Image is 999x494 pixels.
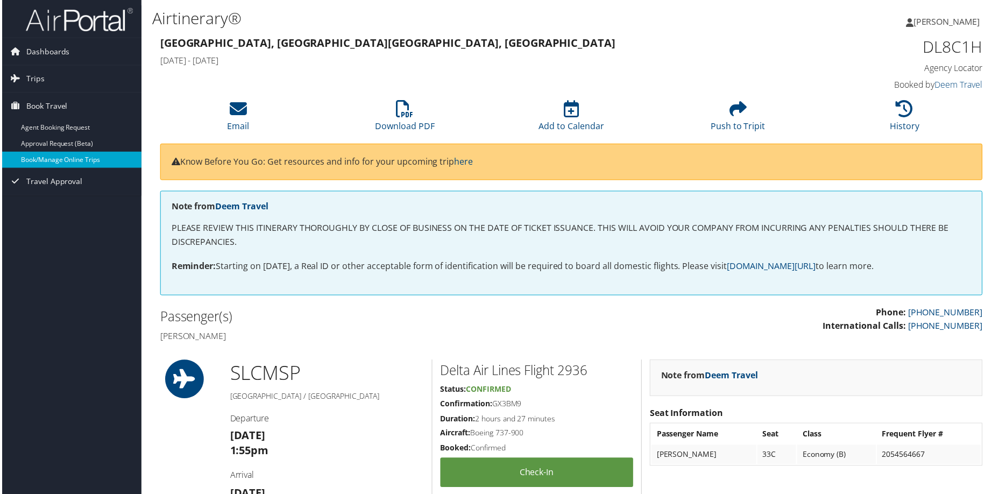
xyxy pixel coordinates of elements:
[910,308,984,320] a: [PHONE_NUMBER]
[229,361,423,388] h1: SLC MSP
[652,426,757,446] th: Passenger Name
[440,444,634,455] h5: Confirmed
[170,261,215,273] strong: Reminder:
[759,426,798,446] th: Seat
[662,371,759,383] strong: Note from
[891,107,921,132] a: History
[24,38,68,65] span: Dashboards
[440,429,634,440] h5: Boeing 737-900
[159,36,616,50] strong: [GEOGRAPHIC_DATA], [GEOGRAPHIC_DATA] [GEOGRAPHIC_DATA], [GEOGRAPHIC_DATA]
[759,447,798,466] td: 33C
[706,371,759,383] a: Deem Travel
[24,93,66,120] span: Book Travel
[798,447,877,466] td: Economy (B)
[440,415,475,425] strong: Duration:
[824,321,908,333] strong: International Calls:
[937,79,984,91] a: Deem Travel
[170,222,973,250] p: PLEASE REVIEW THIS ITINERARY THOROUGHLY BY CLOSE OF BUSINESS ON THE DATE OF TICKET ISSUANCE. THIS...
[24,169,81,196] span: Travel Approval
[440,363,634,381] h2: Delta Air Lines Flight 2936
[229,430,264,444] strong: [DATE]
[24,7,131,32] img: airportal-logo.png
[226,107,248,132] a: Email
[790,36,984,58] h1: DL8C1H
[454,156,473,168] a: here
[878,426,983,446] th: Frequent Flyer #
[539,107,605,132] a: Add to Calendar
[159,331,564,343] h4: [PERSON_NAME]
[712,107,767,132] a: Push to Tripit
[440,429,470,440] strong: Aircraft:
[790,62,984,74] h4: Agency Locator
[170,156,973,170] p: Know Before You Go: Get resources and info for your upcoming trip
[159,309,564,327] h2: Passenger(s)
[908,5,993,38] a: [PERSON_NAME]
[229,471,423,483] h4: Arrival
[915,16,982,27] span: [PERSON_NAME]
[790,79,984,91] h4: Booked by
[440,415,634,426] h5: 2 hours and 27 minutes
[877,308,908,320] strong: Phone:
[910,321,984,333] a: [PHONE_NUMBER]
[151,7,712,30] h1: Airtinerary®
[159,55,774,67] h4: [DATE] - [DATE]
[728,261,817,273] a: [DOMAIN_NAME][URL]
[440,400,492,410] strong: Confirmation:
[229,445,267,460] strong: 1:55pm
[652,447,757,466] td: [PERSON_NAME]
[170,201,267,213] strong: Note from
[440,460,634,489] a: Check-in
[229,392,423,403] h5: [GEOGRAPHIC_DATA] / [GEOGRAPHIC_DATA]
[229,414,423,426] h4: Departure
[466,385,511,396] span: Confirmed
[170,260,973,274] p: Starting on [DATE], a Real ID or other acceptable form of identification will be required to boar...
[798,426,877,446] th: Class
[24,66,42,93] span: Trips
[440,444,471,455] strong: Booked:
[650,408,724,420] strong: Seat Information
[214,201,267,213] a: Deem Travel
[440,385,466,396] strong: Status:
[440,400,634,411] h5: GX3BM9
[878,447,983,466] td: 2054564667
[374,107,434,132] a: Download PDF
